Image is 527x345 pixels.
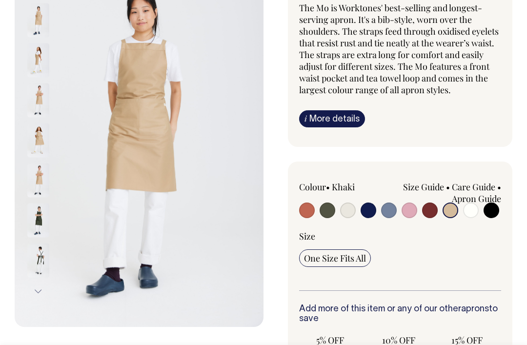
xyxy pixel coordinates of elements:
[299,110,365,127] a: iMore details
[27,203,49,238] img: olive
[403,181,444,193] a: Size Guide
[299,230,501,242] div: Size
[27,43,49,78] img: khaki
[452,181,495,193] a: Care Guide
[326,181,330,193] span: •
[304,113,307,123] span: i
[299,2,499,96] span: The Mo is Worktones' best-selling and longest-serving apron. It's a bib-style, worn over the shou...
[27,3,49,38] img: khaki
[299,304,501,324] h6: Add more of this item or any of our other to save
[299,249,371,267] input: One Size Fits All
[304,252,366,264] span: One Size Fits All
[27,83,49,118] img: khaki
[299,181,380,193] div: Colour
[461,305,489,313] a: aprons
[446,181,450,193] span: •
[27,123,49,158] img: khaki
[332,181,355,193] label: Khaki
[497,181,501,193] span: •
[452,193,501,204] a: Apron Guide
[31,281,45,303] button: Next
[27,163,49,198] img: khaki
[27,244,49,278] img: olive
